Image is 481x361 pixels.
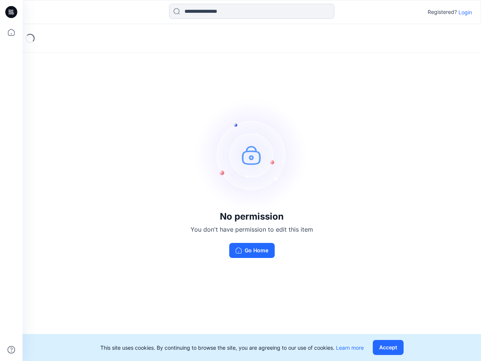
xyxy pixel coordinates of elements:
[191,211,313,222] h3: No permission
[229,243,275,258] button: Go Home
[191,225,313,234] p: You don't have permission to edit this item
[373,340,404,355] button: Accept
[458,8,472,16] p: Login
[195,99,308,211] img: no-perm.svg
[428,8,457,17] p: Registered?
[336,344,364,351] a: Learn more
[100,344,364,352] p: This site uses cookies. By continuing to browse the site, you are agreeing to our use of cookies.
